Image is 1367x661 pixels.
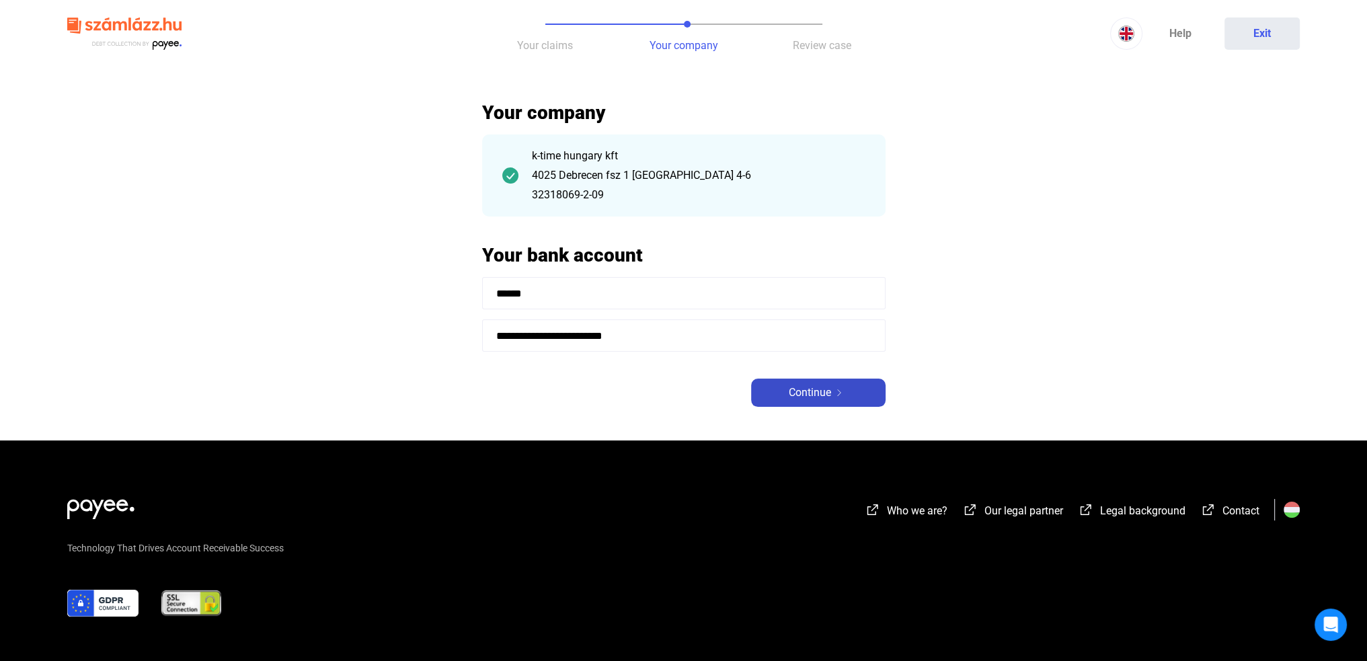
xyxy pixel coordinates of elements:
span: Our legal partner [984,504,1063,517]
img: HU.svg [1284,502,1300,518]
a: external-link-whiteWho we are? [865,506,947,519]
img: external-link-white [865,503,881,516]
span: Your company [650,39,718,52]
img: checkmark-darker-green-circle [502,167,518,184]
img: external-link-white [1200,503,1216,516]
span: Continue [789,385,831,401]
img: external-link-white [1078,503,1094,516]
h2: Your company [482,101,886,124]
button: Continuearrow-right-white [751,379,886,407]
img: white-payee-white-dot.svg [67,492,134,519]
img: external-link-white [962,503,978,516]
img: ssl [160,590,223,617]
img: arrow-right-white [831,389,847,396]
span: Contact [1222,504,1259,517]
div: k-time hungary kft [532,148,865,164]
div: Open Intercom Messenger [1315,609,1347,641]
button: EN [1110,17,1142,50]
div: 32318069-2-09 [532,187,865,203]
a: Help [1142,17,1218,50]
a: external-link-whiteLegal background [1078,506,1185,519]
div: 4025 Debrecen fsz 1 [GEOGRAPHIC_DATA] 4-6 [532,167,865,184]
span: Review case [793,39,851,52]
button: Exit [1224,17,1300,50]
a: external-link-whiteContact [1200,506,1259,519]
h2: Your bank account [482,243,886,267]
img: gdpr [67,590,139,617]
span: Who we are? [887,504,947,517]
a: external-link-whiteOur legal partner [962,506,1063,519]
span: Your claims [517,39,573,52]
span: Legal background [1100,504,1185,517]
img: EN [1118,26,1134,42]
img: szamlazzhu-logo [67,12,182,56]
